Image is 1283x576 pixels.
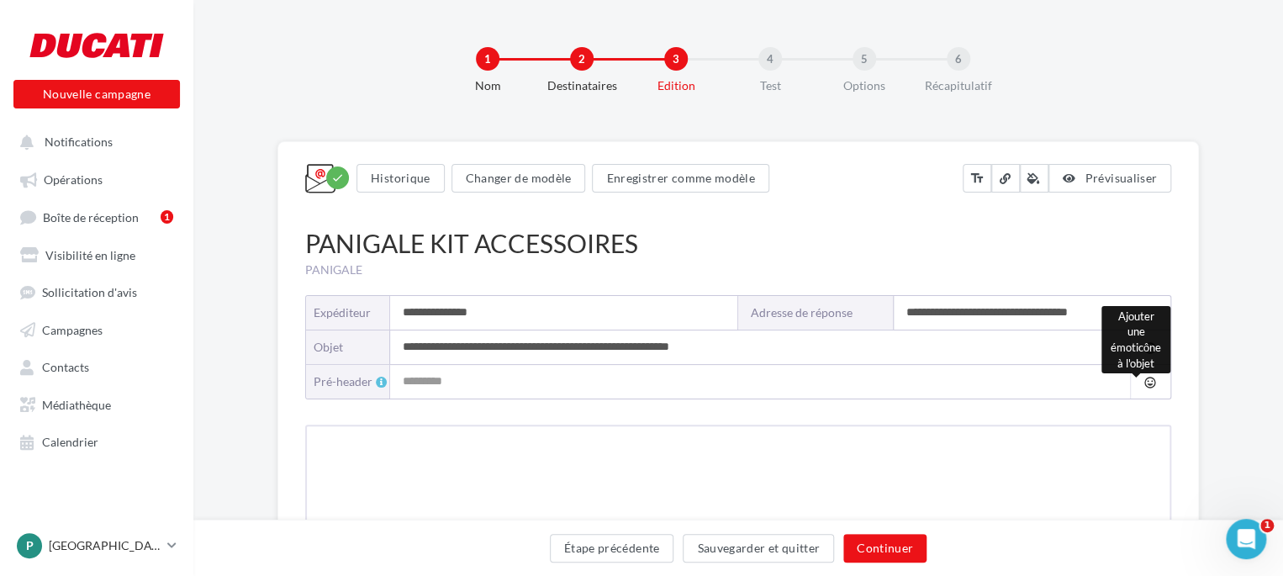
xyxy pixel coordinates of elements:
[905,77,1012,94] div: Récapitulatif
[42,322,103,336] span: Campagnes
[1260,519,1274,532] span: 1
[44,172,103,187] span: Opérations
[314,339,377,356] div: objet
[10,388,183,419] a: Médiathèque
[683,534,834,563] button: Sauvegarder et quitter
[853,47,876,71] div: 5
[10,276,183,306] a: Sollicitation d'avis
[10,314,183,344] a: Campagnes
[716,77,824,94] div: Test
[305,225,1171,262] div: PANIGALE KIT ACCESSOIRES
[758,47,782,71] div: 4
[550,534,674,563] button: Étape précédente
[356,164,445,193] button: Historique
[305,425,1171,554] iframe: Something wrong...
[10,239,183,269] a: Visibilité en ligne
[42,397,111,411] span: Médiathèque
[1143,376,1157,389] i: tag_faces
[476,47,499,71] div: 1
[314,373,390,390] div: Pré-header
[969,170,985,187] i: text_fields
[13,80,180,108] button: Nouvelle campagne
[738,296,894,330] label: Adresse de réponse
[570,47,594,71] div: 2
[326,166,349,189] div: Modifications enregistrées
[10,201,183,232] a: Boîte de réception1
[592,164,768,193] button: Enregistrer comme modèle
[810,77,918,94] div: Options
[10,126,177,156] button: Notifications
[13,530,180,562] a: P [GEOGRAPHIC_DATA]
[26,537,34,554] span: P
[451,164,586,193] button: Changer de modèle
[1085,171,1157,185] span: Prévisualiser
[622,77,730,94] div: Edition
[45,247,135,262] span: Visibilité en ligne
[161,210,173,224] div: 1
[331,172,344,184] i: check
[664,47,688,71] div: 3
[43,209,139,224] span: Boîte de réception
[45,135,113,149] span: Notifications
[42,435,98,449] span: Calendrier
[947,47,970,71] div: 6
[1048,164,1171,193] button: Prévisualiser
[305,262,1171,278] div: PANIGALE
[10,163,183,193] a: Opérations
[434,77,541,94] div: Nom
[1226,519,1266,559] iframe: Intercom live chat
[49,537,161,554] p: [GEOGRAPHIC_DATA]
[10,351,183,381] a: Contacts
[42,285,137,299] span: Sollicitation d'avis
[1130,365,1169,399] button: tag_faces
[314,304,377,321] div: Expéditeur
[42,360,89,374] span: Contacts
[843,534,927,563] button: Continuer
[10,425,183,456] a: Calendrier
[1101,306,1170,373] div: Ajouter une émoticône à l'objet
[528,77,636,94] div: Destinataires
[963,164,991,193] button: text_fields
